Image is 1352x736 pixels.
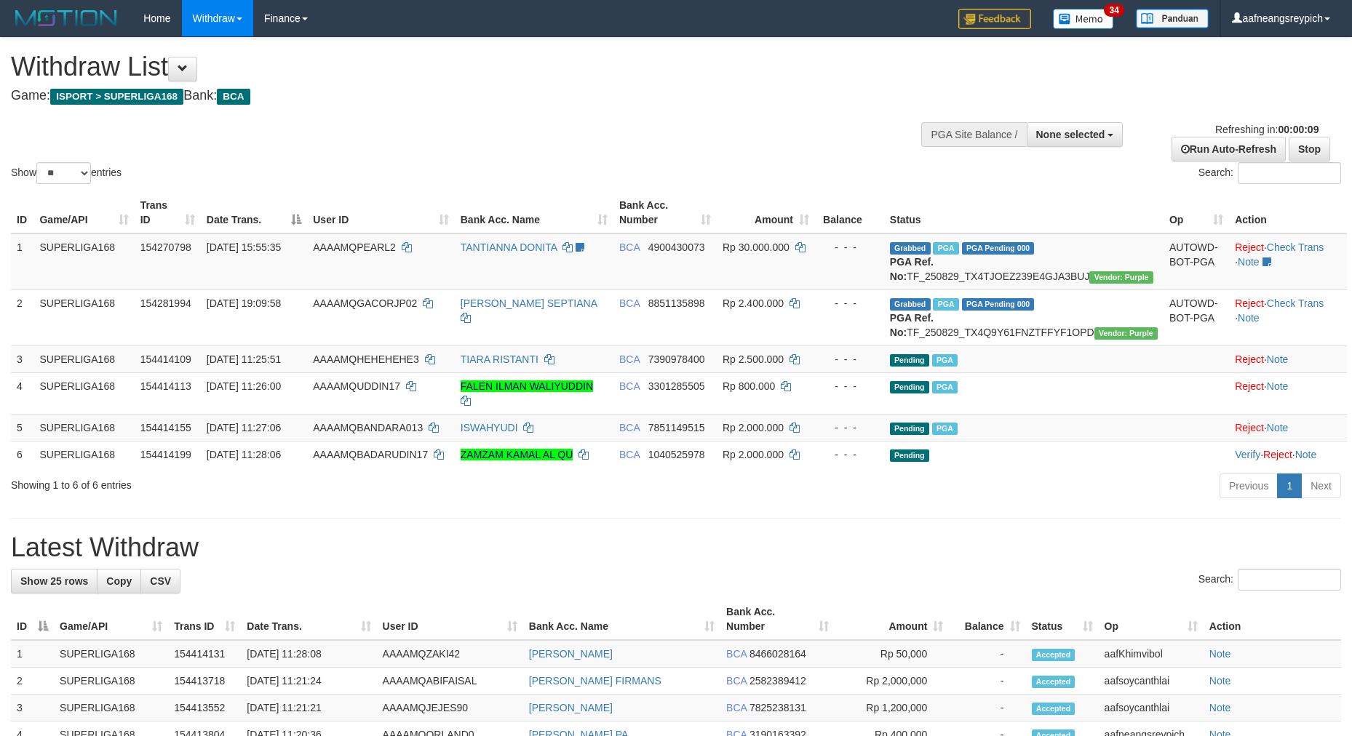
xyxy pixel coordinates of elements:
span: BCA [619,241,640,253]
span: AAAAMQGACORJP02 [313,297,417,309]
a: Reject [1235,380,1264,392]
th: Op: activate to sort column ascending [1164,192,1229,233]
span: Marked by aafmaleo [933,242,958,255]
a: [PERSON_NAME] [529,702,613,713]
img: panduan.png [1136,9,1209,28]
th: Trans ID: activate to sort column ascending [135,192,201,233]
th: Amount: activate to sort column ascending [835,599,949,640]
span: PGA Pending [962,242,1035,255]
th: ID: activate to sort column descending [11,599,54,640]
td: · · [1229,233,1347,290]
span: BCA [619,380,640,392]
label: Show entries [11,162,122,184]
img: Button%20Memo.svg [1053,9,1114,29]
span: Marked by aafsoycanthlai [932,381,958,393]
span: [DATE] 11:26:00 [207,380,281,392]
span: Rp 2.000.000 [723,449,784,460]
a: Note [1267,353,1289,365]
a: Reject [1263,449,1292,460]
td: 6 [11,441,33,468]
div: - - - [821,240,878,255]
span: BCA [619,297,640,309]
td: 1 [11,640,54,668]
td: 5 [11,414,33,441]
th: Amount: activate to sort column ascending [717,192,815,233]
span: Accepted [1032,676,1075,688]
span: Marked by aafnonsreyleab [933,298,958,311]
td: 2 [11,289,33,345]
label: Search: [1198,162,1341,184]
span: Marked by aafsoycanthlai [932,354,958,367]
td: 154414131 [168,640,241,668]
th: User ID: activate to sort column ascending [307,192,455,233]
td: TF_250829_TX4TJOEZ239E4GJA3BUJ [884,233,1164,290]
span: 154414113 [140,380,191,392]
td: - [949,668,1025,695]
a: Note [1238,312,1260,324]
span: Vendor URL: https://trx4.1velocity.biz [1089,271,1153,284]
span: BCA [726,702,747,713]
td: 154413552 [168,695,241,721]
span: Refreshing in: [1215,124,1319,135]
td: [DATE] 11:21:21 [241,695,376,721]
span: [DATE] 15:55:35 [207,241,281,253]
span: 154270798 [140,241,191,253]
img: MOTION_logo.png [11,7,122,29]
td: · [1229,345,1347,372]
th: Game/API: activate to sort column ascending [33,192,134,233]
span: Copy 2582389412 to clipboard [749,675,806,687]
td: [DATE] 11:21:24 [241,668,376,695]
a: TANTIANNA DONITA [461,241,557,253]
span: 154414109 [140,353,191,365]
b: PGA Ref. No: [890,256,934,282]
a: ISWAHYUDI [461,422,518,433]
td: AAAAMQZAKI42 [377,640,523,668]
td: · · [1229,289,1347,345]
span: None selected [1036,129,1105,140]
div: - - - [821,296,878,311]
td: AUTOWD-BOT-PGA [1164,289,1229,345]
a: Verify [1235,449,1260,460]
span: Rp 2.400.000 [723,297,784,309]
a: Check Trans [1267,297,1324,309]
td: 154413718 [168,668,241,695]
span: Copy [106,575,132,587]
span: 34 [1104,4,1124,17]
div: Showing 1 to 6 of 6 entries [11,472,552,492]
a: [PERSON_NAME] FIRMANS [529,675,661,687]
td: 3 [11,695,54,721]
span: BCA [217,89,250,105]
span: BCA [619,422,640,433]
th: Bank Acc. Number: activate to sort column ascending [613,192,717,233]
a: Reject [1235,422,1264,433]
span: Copy 7825238131 to clipboard [749,702,806,713]
td: Rp 2,000,000 [835,668,949,695]
span: AAAAMQBANDARA013 [313,422,423,433]
button: None selected [1027,122,1124,147]
th: Trans ID: activate to sort column ascending [168,599,241,640]
span: Rp 2.000.000 [723,422,784,433]
a: Stop [1289,137,1330,161]
span: Rp 30.000.000 [723,241,790,253]
td: SUPERLIGA168 [33,345,134,372]
th: ID [11,192,33,233]
span: Show 25 rows [20,575,88,587]
th: Bank Acc. Name: activate to sort column ascending [523,599,720,640]
div: PGA Site Balance / [921,122,1026,147]
div: - - - [821,379,878,393]
span: Grabbed [890,298,931,311]
a: Note [1267,422,1289,433]
span: Copy 8851135898 to clipboard [648,297,705,309]
th: Action [1204,599,1341,640]
a: TIARA RISTANTI [461,353,538,365]
a: FALEN ILMAN WALIYUDDIN [461,380,593,392]
b: PGA Ref. No: [890,312,934,338]
a: Show 25 rows [11,569,98,593]
th: Action [1229,192,1347,233]
span: Pending [890,449,929,462]
span: [DATE] 19:09:58 [207,297,281,309]
a: Note [1295,449,1317,460]
span: [DATE] 11:28:06 [207,449,281,460]
h1: Withdraw List [11,52,887,81]
span: Accepted [1032,649,1075,661]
